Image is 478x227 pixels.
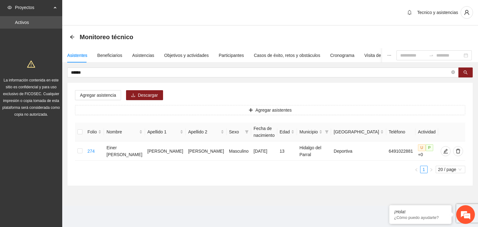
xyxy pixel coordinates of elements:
div: ¡Hola! [394,209,447,214]
span: U [418,144,426,151]
span: Nombre [106,128,138,135]
span: Edad [280,128,290,135]
span: to [429,53,434,58]
th: Municipio [297,123,331,141]
th: Folio [85,123,104,141]
button: user [461,6,473,19]
span: P [426,144,433,151]
span: Apellido 1 [148,128,179,135]
span: ellipsis [387,53,391,58]
span: delete [453,149,463,154]
div: Casos de éxito, retos y obstáculos [254,52,320,59]
span: Estamos en línea. [36,76,86,139]
span: arrow-left [70,35,75,39]
div: Objetivos y actividades [164,52,209,59]
span: search [463,70,468,75]
textarea: Escriba su mensaje y pulse “Intro” [3,157,119,178]
th: Colonia [331,123,386,141]
td: [PERSON_NAME] [145,141,186,161]
th: Edad [277,123,297,141]
div: Chatee con nosotros ahora [32,32,105,40]
span: filter [245,130,249,134]
span: left [415,168,418,172]
span: Folio [87,128,97,135]
span: filter [325,130,329,134]
span: Agregar asistencia [80,92,116,99]
span: edit [441,149,450,154]
td: Einer [PERSON_NAME] [104,141,145,161]
th: Nombre [104,123,145,141]
td: 6491022881 [386,141,415,161]
button: downloadDescargar [126,90,163,100]
a: Activos [15,20,29,25]
td: Hidalgo del Parral [297,141,331,161]
td: +0 [415,141,438,161]
li: Next Page [428,166,435,173]
button: ellipsis [382,48,396,63]
span: Agregar asistentes [255,107,292,113]
td: [DATE] [251,141,277,161]
span: [GEOGRAPHIC_DATA] [334,128,379,135]
span: La información contenida en este sitio es confidencial y para uso exclusivo de FICOSEC. Cualquier... [2,78,60,117]
span: filter [244,127,250,137]
div: Beneficiarios [97,52,122,59]
span: download [131,93,135,98]
button: search [458,67,473,77]
th: Apellido 1 [145,123,186,141]
div: Participantes [219,52,244,59]
th: Fecha de nacimiento [251,123,277,141]
span: 20 / page [438,166,463,173]
a: 274 [87,149,95,154]
div: Back [70,35,75,40]
div: Minimizar ventana de chat en vivo [102,3,117,18]
div: Asistentes [67,52,87,59]
button: bell [405,7,415,17]
span: Tecnico y asistencias [417,10,458,15]
span: Municipio [299,128,318,135]
span: Descargar [138,92,158,99]
span: plus [249,108,253,113]
span: eye [7,5,12,10]
td: Masculino [227,141,251,161]
div: Page Size [436,166,465,173]
li: Previous Page [413,166,420,173]
div: Asistencias [132,52,154,59]
td: Deportiva [331,141,386,161]
button: edit [441,146,451,156]
td: [PERSON_NAME] [186,141,227,161]
th: Apellido 2 [186,123,227,141]
p: ¿Cómo puedo ayudarte? [394,215,447,220]
th: Actividad [415,123,438,141]
th: Teléfono [386,123,415,141]
button: right [428,166,435,173]
button: Agregar asistencia [75,90,121,100]
span: close-circle [451,70,455,76]
a: 1 [420,166,427,173]
button: left [413,166,420,173]
div: Cronograma [330,52,354,59]
span: Sexo [229,128,242,135]
span: right [429,168,433,172]
span: Monitoreo técnico [80,32,133,42]
span: bell [405,10,414,15]
span: Proyectos [15,1,52,14]
button: plusAgregar asistentes [75,105,465,115]
div: Visita de campo y entregables [364,52,423,59]
span: warning [27,60,35,68]
span: swap-right [429,53,434,58]
button: delete [453,146,463,156]
span: user [461,10,473,15]
span: Apellido 2 [188,128,219,135]
span: filter [324,127,330,137]
span: close-circle [451,70,455,74]
td: 13 [277,141,297,161]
